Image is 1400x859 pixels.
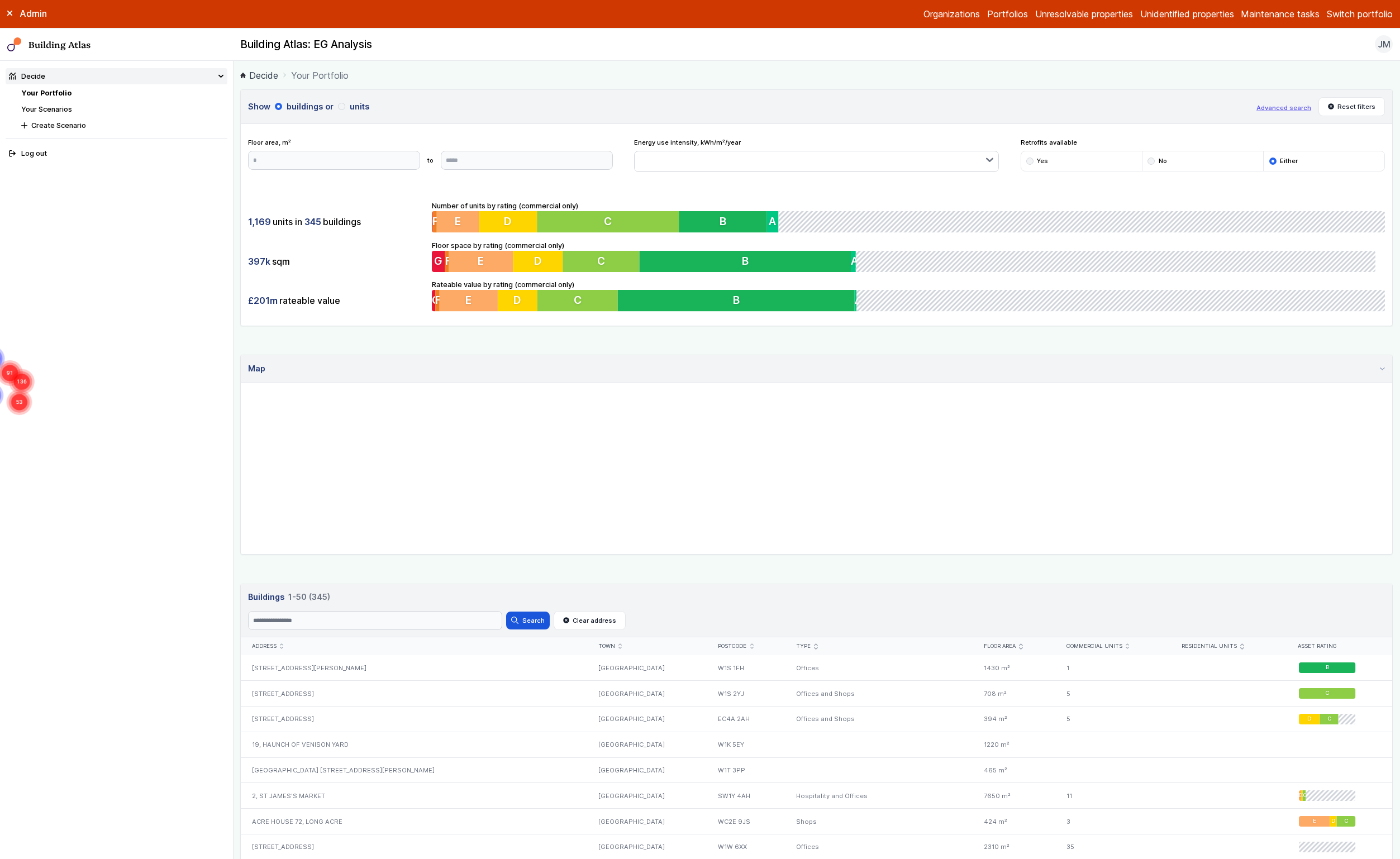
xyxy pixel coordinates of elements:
span: C [574,294,582,307]
div: Town [598,643,697,650]
span: D [535,254,543,268]
div: [GEOGRAPHIC_DATA] [587,707,707,732]
div: [GEOGRAPHIC_DATA] [587,655,707,680]
span: C [604,215,612,228]
button: A [855,251,860,272]
div: [GEOGRAPHIC_DATA] [587,757,707,783]
a: 19, HAUNCH OF VENISON YARD[GEOGRAPHIC_DATA]W1K 5EY1220 m² [241,732,1392,757]
div: Asset rating [1298,643,1382,650]
span: D [1307,715,1311,723]
div: 424 m² [973,809,1056,834]
span: F [445,254,451,268]
a: Organizations [923,7,980,21]
div: EC4A 2AH [707,707,785,732]
span: D [1301,792,1303,799]
button: F [433,211,437,232]
button: D [498,290,537,311]
div: rateable value [248,290,425,311]
span: B [1326,664,1329,671]
span: Retrofits available [1021,138,1385,147]
div: 3 [1055,809,1170,834]
div: Shops [785,809,973,834]
div: [GEOGRAPHIC_DATA] [587,732,707,757]
button: E [437,211,479,232]
button: G [432,251,445,272]
div: Commercial units [1066,643,1160,650]
button: C [564,251,642,272]
div: W1K 5EY [707,732,785,757]
div: Floor area [984,643,1045,650]
div: Address [252,643,577,650]
button: F [435,290,440,311]
div: Energy use intensity, kWh/m²/year [634,138,999,172]
button: F [445,251,449,272]
button: E [440,290,498,311]
div: 5 [1055,681,1170,707]
div: 394 m² [973,707,1056,732]
button: Clear address [554,611,626,630]
span: E [465,294,472,307]
button: Reset filters [1318,97,1385,116]
div: 1220 m² [973,732,1056,757]
span: JM [1378,37,1391,51]
span: Your Portfolio [291,69,349,82]
div: [GEOGRAPHIC_DATA] [587,809,707,834]
button: B [641,251,855,272]
summary: Decide [6,68,227,84]
div: 5 [1055,707,1170,732]
div: sqm [248,251,425,272]
span: D [513,294,521,307]
div: 2, ST JAMES'S MARKET [241,783,587,809]
div: 11 [1055,783,1170,809]
div: 1 [1055,655,1170,680]
button: Switch portfolio [1327,7,1393,21]
button: D [479,211,537,232]
div: [STREET_ADDRESS] [241,681,587,707]
span: £201m [248,294,278,307]
div: Hospitality and Offices [785,783,973,809]
a: [STREET_ADDRESS][GEOGRAPHIC_DATA]EC4A 2AHOffices and Shops394 m²5DC [241,707,1392,732]
span: F [433,215,439,228]
div: Offices and Shops [785,707,973,732]
a: [GEOGRAPHIC_DATA] [STREET_ADDRESS][PERSON_NAME][GEOGRAPHIC_DATA]W1T 3PP465 m² [241,757,1392,783]
button: C [537,290,618,311]
span: A [769,215,777,228]
a: 2, ST JAMES'S MARKET[GEOGRAPHIC_DATA]SW1Y 4AHHospitality and Offices7650 m²11EDC [241,783,1392,809]
div: W1T 3PP [707,757,785,783]
span: 1,169 [248,216,271,228]
a: Your Scenarios [21,105,72,113]
span: B [720,215,726,228]
div: 708 m² [973,681,1056,707]
div: Residential units [1182,643,1274,650]
span: C [599,254,607,268]
div: Postcode [718,643,774,650]
div: units in buildings [248,211,425,232]
span: 1-50 (345) [288,591,330,603]
div: Decide [9,71,45,82]
a: ACRE HOUSE 72, LONG ACRE[GEOGRAPHIC_DATA]WC2E 9JSShops424 m²3EDC [241,809,1392,834]
h2: Building Atlas: EG Analysis [240,37,372,52]
div: SW1Y 4AH [707,783,785,809]
span: E [478,254,484,268]
button: Create Scenario [18,117,227,133]
div: 465 m² [973,757,1056,783]
a: [STREET_ADDRESS][GEOGRAPHIC_DATA]W1S 2YJOffices and Shops708 m²5C [241,681,1392,707]
span: A [855,294,862,307]
span: D [1331,818,1335,825]
span: C [1344,818,1348,825]
button: B [618,290,855,311]
div: Offices and Shops [785,681,973,707]
span: 397k [248,255,270,268]
span: E [1299,792,1301,799]
div: [GEOGRAPHIC_DATA] [587,681,707,707]
button: B [679,211,767,232]
button: G [432,290,435,311]
span: F [435,294,441,307]
button: G [432,211,432,232]
img: main-0bbd2752.svg [7,37,22,52]
span: C [1302,792,1305,799]
div: [STREET_ADDRESS][PERSON_NAME] [241,655,587,680]
span: C [1325,690,1329,697]
div: [GEOGRAPHIC_DATA] [587,783,707,809]
a: Unidentified properties [1140,7,1234,21]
